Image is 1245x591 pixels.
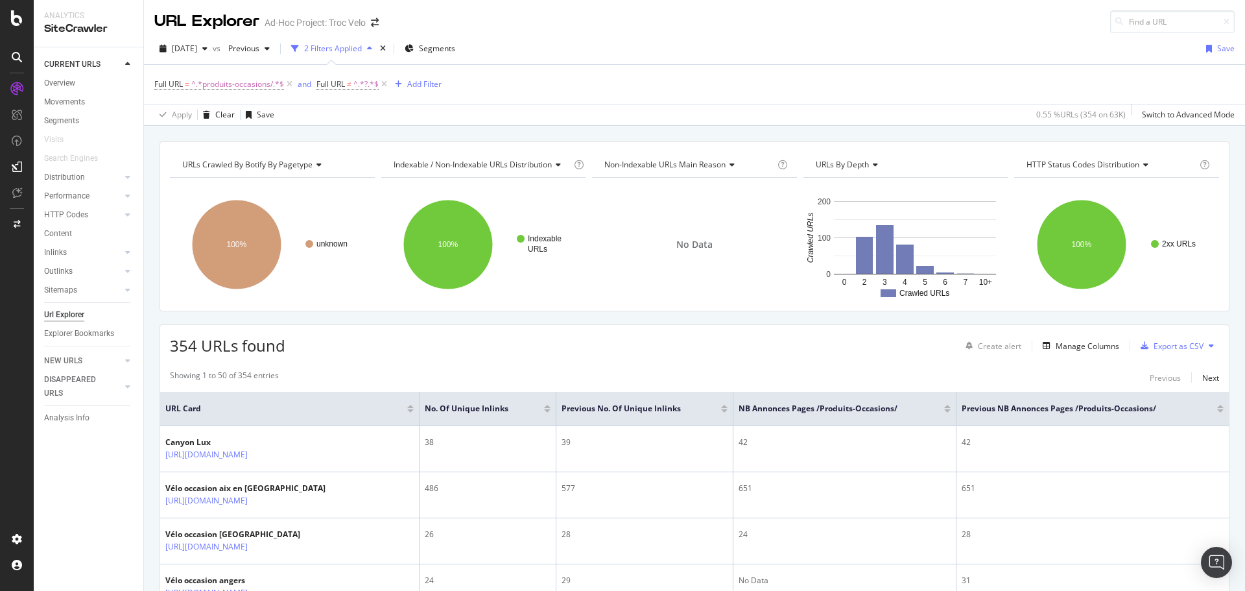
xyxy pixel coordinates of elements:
div: and [298,78,311,90]
button: [DATE] [154,38,213,59]
a: Performance [44,189,121,203]
text: URLs [528,245,547,254]
div: Showing 1 to 50 of 354 entries [170,370,279,385]
text: 100% [227,240,247,249]
div: Movements [44,95,85,109]
span: No. of Unique Inlinks [425,403,525,415]
div: Manage Columns [1056,341,1119,352]
div: 26 [425,529,551,540]
span: vs [213,43,223,54]
a: Visits [44,133,77,147]
span: URL Card [165,403,404,415]
a: Content [44,227,134,241]
button: Switch to Advanced Mode [1137,104,1235,125]
text: 0 [842,278,847,287]
svg: A chart. [170,188,373,301]
a: [URL][DOMAIN_NAME] [165,448,248,461]
button: Segments [399,38,460,59]
a: Segments [44,114,134,128]
div: A chart. [381,188,584,301]
button: Save [1201,38,1235,59]
div: Distribution [44,171,85,184]
div: 2 Filters Applied [304,43,362,54]
span: Previous No. of Unique Inlinks [562,403,702,415]
text: 3 [883,278,887,287]
h4: HTTP Status Codes Distribution [1024,154,1197,175]
div: 28 [962,529,1224,540]
button: Add Filter [390,77,442,92]
div: Canyon Lux [165,437,276,448]
div: 42 [739,437,951,448]
div: Save [257,109,274,120]
svg: A chart. [803,188,1006,301]
div: 651 [739,483,951,494]
h4: URLs Crawled By Botify By pagetype [180,154,363,175]
span: ^.*produits-occasions/.*$ [191,75,284,93]
text: 2xx URLs [1162,239,1196,248]
div: Export as CSV [1154,341,1203,352]
div: Inlinks [44,246,67,259]
div: 0.55 % URLs ( 354 on 63K ) [1036,109,1126,120]
a: [URL][DOMAIN_NAME] [165,494,248,507]
span: Previous NB Annonces Pages /produits-occasions/ [962,403,1198,415]
div: Vélo occasion angers [165,575,276,586]
div: CURRENT URLS [44,58,101,71]
h4: Non-Indexable URLs Main Reason [602,154,775,175]
text: 2 [862,278,867,287]
div: Next [1202,372,1219,383]
div: Switch to Advanced Mode [1142,109,1235,120]
button: Manage Columns [1037,338,1119,354]
div: Visits [44,133,64,147]
div: 42 [962,437,1224,448]
div: URL Explorer [154,10,259,32]
div: NEW URLS [44,354,82,368]
div: Segments [44,114,79,128]
button: Clear [198,104,235,125]
span: 2025 Aug. 20th [172,43,197,54]
text: Crawled URLs [806,213,815,263]
span: Previous [223,43,259,54]
div: Sitemaps [44,283,77,297]
div: 651 [962,483,1224,494]
div: Clear [215,109,235,120]
button: Create alert [960,335,1021,356]
text: Indexable [528,234,562,243]
a: Inlinks [44,246,121,259]
div: Ad-Hoc Project: Troc Velo [265,16,366,29]
text: 4 [903,278,907,287]
a: CURRENT URLS [44,58,121,71]
div: 31 [962,575,1224,586]
button: Previous [223,38,275,59]
span: ≠ [347,78,351,90]
h4: URLs by Depth [813,154,997,175]
a: Outlinks [44,265,121,278]
a: Sitemaps [44,283,121,297]
text: unknown [316,239,348,248]
div: Create alert [978,341,1021,352]
div: No Data [739,575,951,586]
button: Apply [154,104,192,125]
span: No Data [676,238,713,251]
span: HTTP Status Codes Distribution [1026,159,1139,170]
div: Explorer Bookmarks [44,327,114,341]
a: Search Engines [44,152,111,165]
text: 100 [818,234,831,243]
div: times [377,42,388,55]
text: 100% [1072,240,1092,249]
div: arrow-right-arrow-left [371,18,379,27]
span: NB Annonces Pages /produits-occasions/ [739,403,925,415]
text: 100% [438,240,458,249]
a: Distribution [44,171,121,184]
div: 24 [739,529,951,540]
div: Add Filter [407,78,442,90]
div: 28 [562,529,728,540]
a: Movements [44,95,134,109]
div: Url Explorer [44,308,84,322]
span: URLs Crawled By Botify By pagetype [182,159,313,170]
h4: Indexable / Non-Indexable URLs Distribution [391,154,571,175]
span: Indexable / Non-Indexable URLs distribution [394,159,552,170]
svg: A chart. [1014,188,1219,301]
